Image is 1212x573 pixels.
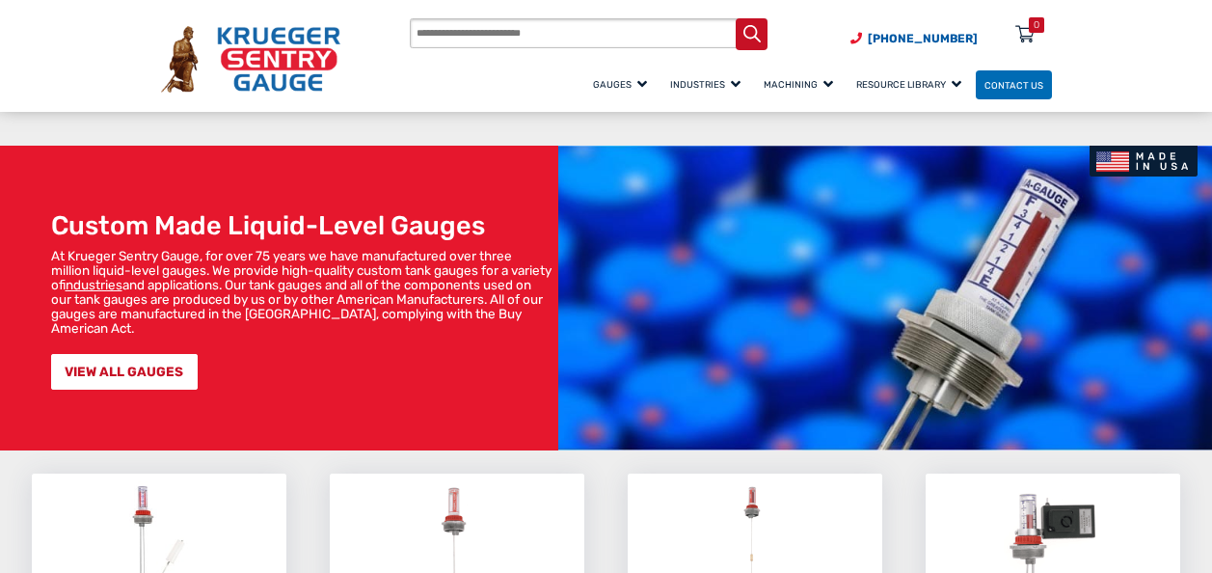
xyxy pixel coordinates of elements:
[558,146,1212,450] img: bg_hero_bannerksentry
[976,70,1052,100] a: Contact Us
[755,68,848,101] a: Machining
[1090,146,1199,177] img: Made In USA
[593,79,647,90] span: Gauges
[850,30,978,47] a: Phone Number (920) 434-8860
[161,26,340,93] img: Krueger Sentry Gauge
[51,354,198,390] a: VIEW ALL GAUGES
[51,249,552,336] p: At Krueger Sentry Gauge, for over 75 years we have manufactured over three million liquid-level g...
[670,79,741,90] span: Industries
[764,79,833,90] span: Machining
[868,32,978,45] span: [PHONE_NUMBER]
[661,68,755,101] a: Industries
[66,277,122,292] a: industries
[856,79,961,90] span: Resource Library
[51,210,552,241] h1: Custom Made Liquid-Level Gauges
[584,68,661,101] a: Gauges
[848,68,976,101] a: Resource Library
[984,79,1043,90] span: Contact Us
[1034,17,1039,33] div: 0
